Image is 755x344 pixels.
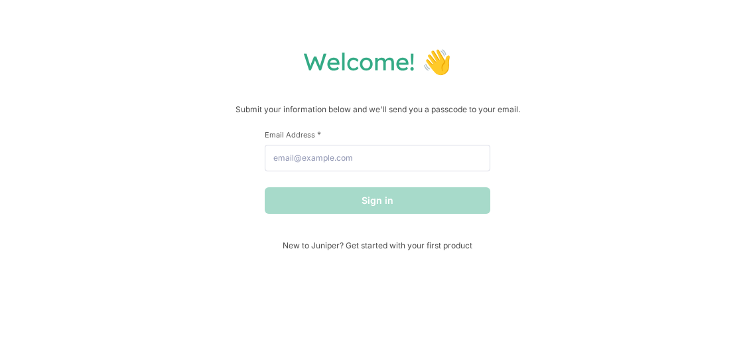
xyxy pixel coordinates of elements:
input: email@example.com [265,145,490,171]
p: Submit your information below and we'll send you a passcode to your email. [13,103,742,116]
span: New to Juniper? Get started with your first product [265,240,490,250]
label: Email Address [265,129,490,139]
h1: Welcome! 👋 [13,46,742,76]
span: This field is required. [317,129,321,139]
